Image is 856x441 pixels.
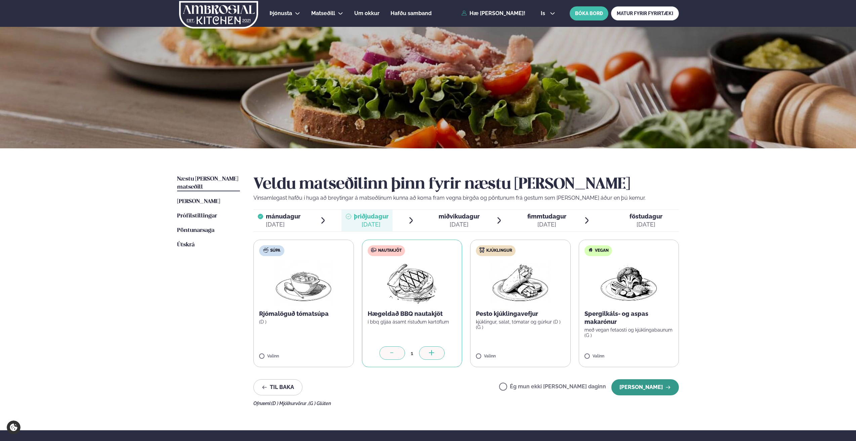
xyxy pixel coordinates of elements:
a: Hafðu samband [391,9,432,17]
img: logo [178,1,259,29]
div: Ofnæmi: [253,401,679,406]
p: Hægeldað BBQ nautakjöt [368,310,457,318]
img: chicken.svg [479,247,485,253]
span: Súpa [270,248,280,253]
div: [DATE] [354,220,389,229]
span: Hafðu samband [391,10,432,16]
a: [PERSON_NAME] [177,198,220,206]
a: Næstu [PERSON_NAME] matseðill [177,175,240,191]
div: [DATE] [629,220,662,229]
span: mánudagur [266,213,300,220]
img: beef.svg [371,247,376,253]
img: soup.svg [263,247,269,253]
a: Prófílstillingar [177,212,217,220]
p: í bbq gljáa ásamt ristuðum kartöflum [368,319,457,325]
span: föstudagur [629,213,662,220]
p: (D ) [259,319,348,325]
span: Vegan [595,248,609,253]
img: Soup.png [274,261,333,304]
p: Vinsamlegast hafðu í huga að breytingar á matseðlinum kunna að koma fram vegna birgða og pöntunum... [253,194,679,202]
button: [PERSON_NAME] [611,379,679,395]
span: Nautakjöt [378,248,402,253]
img: Vegan.svg [588,247,593,253]
p: Rjómalöguð tómatsúpa [259,310,348,318]
span: miðvikudagur [439,213,480,220]
div: [DATE] [439,220,480,229]
a: Þjónusta [270,9,292,17]
button: BÓKA BORÐ [570,6,608,20]
span: Matseðill [311,10,335,16]
a: MATUR FYRIR FYRIRTÆKI [611,6,679,20]
span: Næstu [PERSON_NAME] matseðill [177,176,238,190]
a: Cookie settings [7,421,21,434]
span: Um okkur [354,10,379,16]
button: is [535,11,561,16]
p: Spergilkáls- og aspas makarónur [584,310,674,326]
span: fimmtudagur [527,213,566,220]
p: með vegan fetaosti og kjúklingabaunum (G ) [584,327,674,338]
span: Prófílstillingar [177,213,217,219]
a: Matseðill [311,9,335,17]
span: Pöntunarsaga [177,228,214,233]
span: [PERSON_NAME] [177,199,220,204]
div: 1 [405,349,419,357]
span: Útskrá [177,242,195,248]
a: Um okkur [354,9,379,17]
img: Beef-Meat.png [382,261,442,304]
img: Wraps.png [491,261,550,304]
span: (G ) Glúten [309,401,331,406]
div: [DATE] [266,220,300,229]
p: Pesto kjúklingavefjur [476,310,565,318]
span: þriðjudagur [354,213,389,220]
button: Til baka [253,379,302,395]
span: is [541,11,547,16]
div: [DATE] [527,220,566,229]
p: kjúklingur, salat, tómatar og gúrkur (D ) (G ) [476,319,565,330]
a: Hæ [PERSON_NAME]! [461,10,525,16]
span: (D ) Mjólkurvörur , [271,401,309,406]
img: Vegan.png [599,261,658,304]
span: Þjónusta [270,10,292,16]
a: Útskrá [177,241,195,249]
h2: Veldu matseðilinn þinn fyrir næstu [PERSON_NAME] [253,175,679,194]
a: Pöntunarsaga [177,227,214,235]
span: Kjúklingur [486,248,512,253]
